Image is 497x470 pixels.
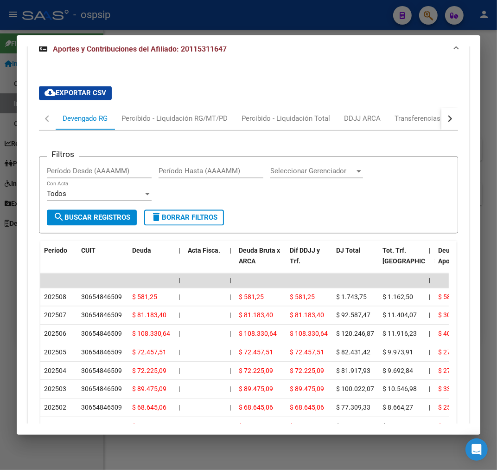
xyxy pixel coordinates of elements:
span: | [429,385,430,393]
span: Buscar Registros [53,214,130,222]
span: $ 77.309,33 [336,404,370,411]
mat-icon: delete [151,212,162,223]
datatable-header-cell: Tot. Trf. Bruto [379,241,425,282]
span: | [178,423,180,430]
span: $ 30.862,49 [438,312,472,319]
span: Seleccionar Gerenciador [270,167,355,176]
span: $ 72.457,51 [290,349,324,356]
span: $ 10.546,98 [382,385,417,393]
span: Acta Fisca. [188,247,220,255]
button: Buscar Registros [47,210,137,226]
span: $ 40.082,29 [438,330,472,338]
span: | [178,367,180,375]
span: $ 100.022,07 [336,385,374,393]
span: | [429,423,430,430]
datatable-header-cell: | [226,241,235,282]
span: $ 581,25 [438,294,463,301]
span: | [229,385,231,393]
span: 202504 [44,367,66,375]
div: 30654846509 [81,384,122,395]
datatable-header-cell: Deuda Aporte [434,241,481,282]
datatable-header-cell: CUIT [77,241,128,282]
span: Deuda Bruta x ARCA [239,247,280,265]
span: | [429,330,430,338]
span: Todos [47,190,66,198]
span: Tot. Trf. [GEOGRAPHIC_DATA] [382,247,446,265]
span: $ 89.475,09 [239,385,273,393]
span: | [429,349,430,356]
span: | [178,312,180,319]
span: | [229,294,231,301]
span: $ 27.305,98 [438,367,472,375]
span: $ 89.475,09 [290,385,324,393]
span: $ 72.225,09 [132,367,166,375]
span: $ 9.973,91 [382,349,413,356]
div: 30654846509 [81,292,122,303]
div: 30654846509 [81,310,122,321]
span: 202503 [44,385,66,393]
span: $ 108.330,64 [239,330,277,338]
span: | [429,404,430,411]
datatable-header-cell: | [175,241,184,282]
span: $ 81.183,40 [132,312,166,319]
span: 202508 [44,294,66,301]
span: | [229,330,231,338]
button: Exportar CSV [39,86,112,100]
datatable-header-cell: Acta Fisca. [184,241,226,282]
span: $ 72.426,30 [290,423,324,430]
span: 202501 [44,423,66,430]
span: | [229,367,231,375]
div: Devengado RG [63,114,108,124]
mat-icon: search [53,212,64,223]
span: | [178,385,180,393]
datatable-header-cell: Deuda Bruta x ARCA [235,241,286,282]
datatable-header-cell: Período [40,241,77,282]
h3: Filtros [47,150,79,160]
span: | [429,247,431,255]
span: $ 1.743,75 [336,294,367,301]
div: Percibido - Liquidación Total [242,114,330,124]
span: $ 72.225,09 [239,367,273,375]
span: $ 72.457,51 [239,349,273,356]
span: Deuda Aporte [438,247,458,265]
mat-expansion-panel-header: Aportes y Contribuciones del Afiliado: 20115311647 [28,34,469,64]
span: $ 9.937,12 [382,423,413,430]
span: | [429,294,430,301]
span: $ 581,25 [132,294,157,301]
span: $ 11.916,23 [382,330,417,338]
datatable-header-cell: Dif DDJJ y Trf. [286,241,332,282]
span: Período [44,247,67,255]
div: 30654846509 [81,366,122,377]
div: Percibido - Liquidación RG/MT/PD [121,114,228,124]
span: | [178,349,180,356]
span: $ 82.431,42 [336,349,370,356]
span: $ 27.477,14 [438,349,472,356]
span: $ 108.330,64 [132,330,170,338]
span: | [229,277,231,284]
span: | [178,330,180,338]
span: | [429,312,430,319]
span: $ 81.917,93 [336,367,370,375]
span: $ 72.457,51 [132,349,166,356]
span: $ 25.769,78 [438,404,472,411]
span: CUIT [81,247,96,255]
span: DJ Total [336,247,361,255]
span: $ 92.587,47 [336,312,370,319]
span: $ 89.475,09 [132,385,166,393]
datatable-header-cell: | [425,241,434,282]
span: | [178,277,180,284]
span: 202502 [44,404,66,411]
span: Borrar Filtros [151,214,217,222]
span: $ 68.645,06 [239,404,273,411]
span: | [429,367,430,375]
div: DDJJ ARCA [344,114,381,124]
span: $ 1.162,50 [382,294,413,301]
span: $ 82.363,42 [336,423,370,430]
span: | [178,404,180,411]
span: $ 72.426,30 [239,423,273,430]
div: 30654846509 [81,329,122,339]
span: Exportar CSV [45,89,106,98]
span: | [229,312,231,319]
span: $ 72.426,30 [132,423,166,430]
span: $ 9.692,84 [382,367,413,375]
